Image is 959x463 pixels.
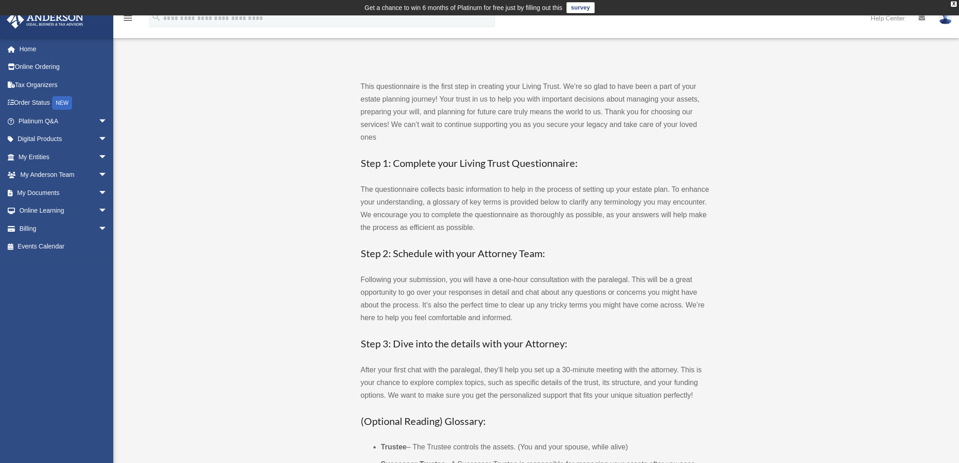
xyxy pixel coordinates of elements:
a: Events Calendar [6,238,121,256]
h3: Step 2: Schedule with your Attorney Team: [361,247,710,261]
div: Get a chance to win 6 months of Platinum for free just by filling out this [364,2,562,13]
i: menu [122,13,133,24]
a: menu [122,16,133,24]
a: Platinum Q&Aarrow_drop_down [6,112,121,130]
a: Online Learningarrow_drop_down [6,202,121,220]
span: arrow_drop_down [98,184,116,202]
img: User Pic [939,11,952,24]
h3: Step 1: Complete your Living Trust Questionnaire: [361,156,710,171]
span: arrow_drop_down [98,148,116,166]
a: Digital Productsarrow_drop_down [6,130,121,148]
i: search [151,12,161,22]
span: arrow_drop_down [98,130,116,149]
a: Billingarrow_drop_down [6,219,121,238]
p: This questionnaire is the first step in creating your Living Trust. We’re so glad to have been a ... [361,80,710,144]
b: Trustee [381,443,407,451]
a: Order StatusNEW [6,94,121,112]
a: My Documentsarrow_drop_down [6,184,121,202]
span: arrow_drop_down [98,202,116,220]
h3: Step 3: Dive into the details with your Attorney: [361,337,710,351]
a: Home [6,40,121,58]
li: – The Trustee controls the assets. (You and your spouse, while alive) [381,441,709,453]
span: arrow_drop_down [98,112,116,131]
img: Anderson Advisors Platinum Portal [4,11,86,29]
h3: (Optional Reading) Glossary: [361,414,710,429]
a: survey [567,2,595,13]
div: NEW [52,96,72,110]
p: After your first chat with the paralegal, they’ll help you set up a 30-minute meeting with the at... [361,364,710,402]
span: arrow_drop_down [98,219,116,238]
span: arrow_drop_down [98,166,116,185]
a: Tax Organizers [6,76,121,94]
p: The questionnaire collects basic information to help in the process of setting up your estate pla... [361,183,710,234]
p: Following your submission, you will have a one-hour consultation with the paralegal. This will be... [361,273,710,324]
div: close [951,1,957,7]
a: My Entitiesarrow_drop_down [6,148,121,166]
a: My Anderson Teamarrow_drop_down [6,166,121,184]
a: Online Ordering [6,58,121,76]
